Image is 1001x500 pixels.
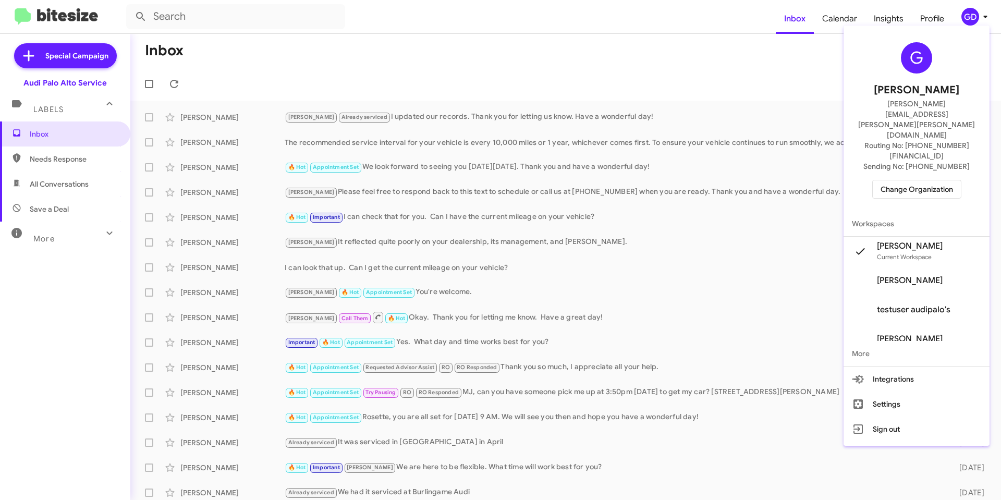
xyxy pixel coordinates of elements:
span: Change Organization [881,180,953,198]
span: testuser audipalo's [877,304,950,315]
span: [PERSON_NAME] [877,241,943,251]
span: Current Workspace [877,253,932,261]
button: Settings [844,392,990,417]
span: [PERSON_NAME][EMAIL_ADDRESS][PERSON_NAME][PERSON_NAME][DOMAIN_NAME] [856,99,977,140]
button: Sign out [844,417,990,442]
span: [PERSON_NAME] [874,82,959,99]
div: G [901,42,932,74]
span: Workspaces [844,211,990,236]
span: [PERSON_NAME] [877,334,943,344]
span: Routing No: [PHONE_NUMBER][FINANCIAL_ID] [856,140,977,161]
button: Integrations [844,367,990,392]
span: Sending No: [PHONE_NUMBER] [863,161,970,172]
span: More [844,341,990,366]
span: [PERSON_NAME] [877,275,943,286]
button: Change Organization [872,180,961,199]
